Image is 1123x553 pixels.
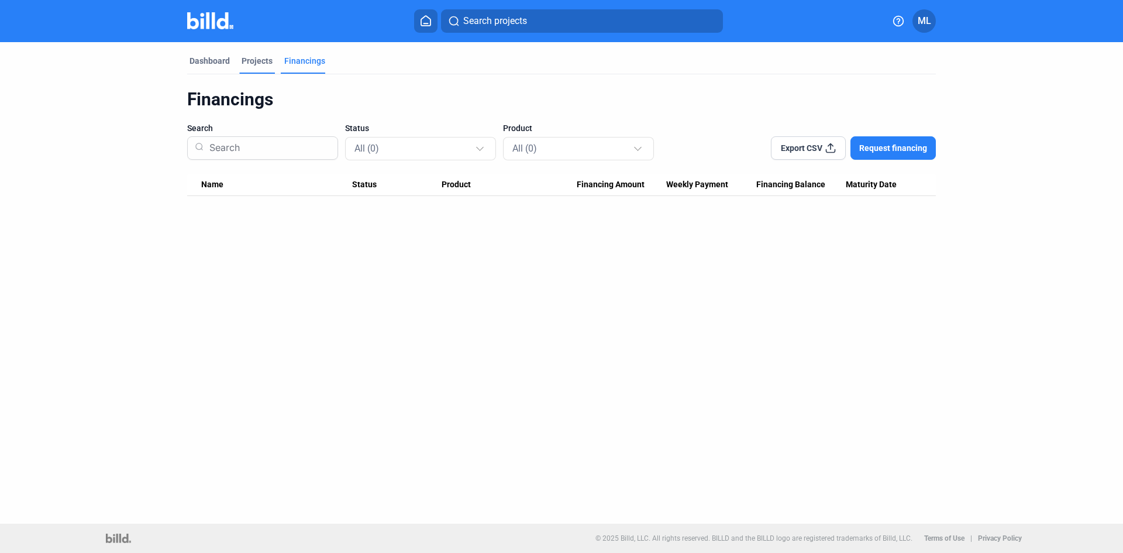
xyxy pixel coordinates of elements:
[978,534,1022,542] b: Privacy Policy
[187,12,233,29] img: Billd Company Logo
[187,88,936,111] div: Financings
[352,180,377,190] span: Status
[970,534,972,542] p: |
[354,143,379,154] span: All (0)
[577,180,667,190] div: Financing Amount
[666,180,756,190] div: Weekly Payment
[201,180,223,190] span: Name
[106,534,131,543] img: logo
[345,122,369,134] span: Status
[463,14,527,28] span: Search projects
[503,122,532,134] span: Product
[190,55,230,67] div: Dashboard
[577,180,645,190] span: Financing Amount
[846,180,922,190] div: Maturity Date
[284,55,325,67] div: Financings
[187,122,213,134] span: Search
[846,180,897,190] span: Maturity Date
[850,136,936,160] button: Request financing
[924,534,964,542] b: Terms of Use
[352,180,442,190] div: Status
[771,136,846,160] button: Export CSV
[912,9,936,33] button: ML
[205,133,330,163] input: Search
[442,180,471,190] span: Product
[442,180,576,190] div: Product
[441,9,723,33] button: Search projects
[756,180,825,190] span: Financing Balance
[918,14,931,28] span: ML
[781,142,822,154] span: Export CSV
[512,143,537,154] span: All (0)
[756,180,846,190] div: Financing Balance
[201,180,352,190] div: Name
[666,180,728,190] span: Weekly Payment
[595,534,912,542] p: © 2025 Billd, LLC. All rights reserved. BILLD and the BILLD logo are registered trademarks of Bil...
[859,142,927,154] span: Request financing
[242,55,273,67] div: Projects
